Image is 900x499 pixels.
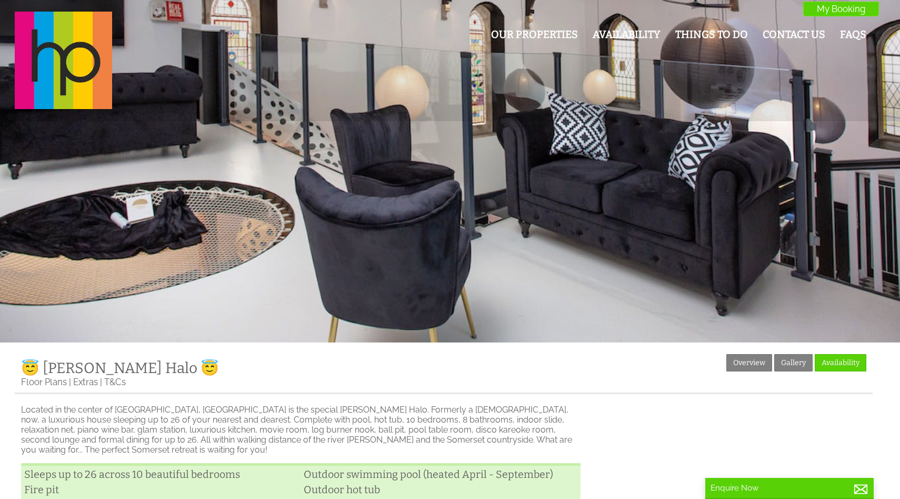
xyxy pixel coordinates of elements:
[711,483,868,493] p: Enquire Now
[491,28,578,41] a: Our Properties
[803,2,879,16] a: My Booking
[774,354,813,371] a: Gallery
[21,467,301,482] li: Sleeps up to 26 across 10 beautiful bedrooms
[815,354,866,371] a: Availability
[301,482,580,497] li: Outdoor hot tub
[840,28,866,41] a: FAQs
[726,354,772,371] a: Overview
[763,28,825,41] a: Contact Us
[15,12,112,109] img: Halula Properties
[21,359,219,377] a: 😇 [PERSON_NAME] Halo 😇
[21,377,67,387] a: Floor Plans
[301,467,580,482] li: Outdoor swimming pool (heated April - September)
[104,377,126,387] a: T&Cs
[73,377,98,387] a: Extras
[21,482,301,497] li: Fire pit
[21,405,581,455] p: Located in the center of [GEOGRAPHIC_DATA], [GEOGRAPHIC_DATA] is the special [PERSON_NAME] Halo. ...
[593,28,661,41] a: Availability
[675,28,748,41] a: Things To Do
